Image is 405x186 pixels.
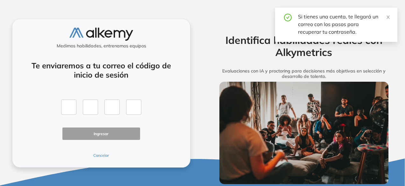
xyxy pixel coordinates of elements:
[62,127,140,140] button: Ingresar
[298,13,390,36] div: Si tienes una cuenta, te llegará un correo con los pasos para recuperar tu contraseña.
[219,82,388,184] img: img-more-info
[29,61,173,79] h4: Te enviaremos a tu correo el código de inicio de sesión
[62,153,140,158] button: Cancelar
[210,34,398,59] h2: Identifica habilidades reales con Alkymetrics
[386,15,390,19] span: close
[284,13,292,21] span: check-circle
[210,68,398,79] h5: Evaluaciones con IA y proctoring para decisiones más objetivas en selección y desarrollo de talento.
[69,28,133,41] img: logo-alkemy
[15,43,188,49] h5: Medimos habilidades, entrenamos equipos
